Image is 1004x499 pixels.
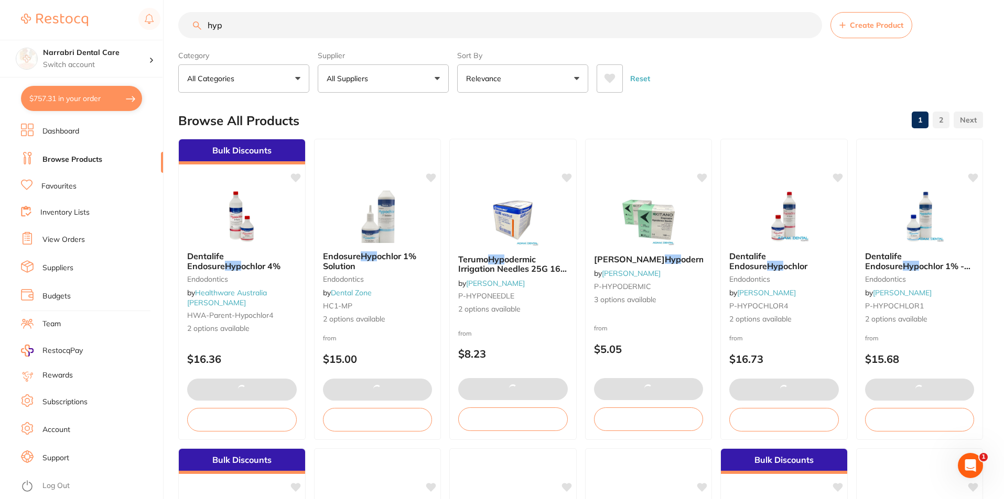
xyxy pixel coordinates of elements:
a: [PERSON_NAME] [737,288,796,297]
a: Browse Products [42,154,102,165]
a: 2 [933,109,949,130]
em: Hyp [488,254,504,264]
a: Support [42,453,69,463]
b: Dentalife Endosure Hypochlor 1% - Endodontic Irrigation [865,251,975,271]
button: Reset [627,64,653,93]
em: Hyp [903,261,919,271]
span: ochlor 1% - Endodontic Irrigation [865,261,970,281]
div: Bulk Discounts [721,449,847,474]
a: [PERSON_NAME] [602,269,661,278]
span: from [594,324,608,332]
button: All Suppliers [318,64,449,93]
a: [PERSON_NAME] [873,288,932,297]
a: Budgets [42,291,71,302]
input: Search Products [178,12,822,38]
small: endodontics [729,275,839,283]
span: by [594,269,661,278]
span: by [865,288,932,297]
span: from [458,329,472,337]
span: by [323,288,372,297]
span: from [865,334,879,342]
span: from [323,334,337,342]
em: Hyp [361,251,377,261]
span: odermic Irrigation Needles 25G 16-25mm 100/pack [458,254,567,284]
img: Dentalife Endosure Hypochlor [750,191,818,243]
a: Team [42,319,61,329]
p: $5.05 [594,343,704,355]
span: 2 options available [729,314,839,325]
p: $16.36 [187,353,297,365]
img: Endosure Hypochlor 1% Solution [343,191,412,243]
button: Log Out [21,478,160,495]
small: Endodontics [323,275,433,283]
span: HWA-parent-hypochlor4 [187,311,273,320]
span: 2 options available [458,304,568,315]
span: Endosure [323,251,361,261]
a: Dashboard [42,126,79,137]
span: 2 options available [187,324,297,334]
iframe: Intercom live chat [958,453,983,478]
span: Dentalife Endosure [729,251,767,271]
b: Dentalife Endosure Hypochlor 4% [187,251,297,271]
img: Kitano Sterile Hypodermic [614,194,683,246]
span: 1 [979,453,988,461]
button: Create Product [830,12,912,38]
p: Switch account [43,60,149,70]
button: Relevance [457,64,588,93]
span: Dentalife Endosure [865,251,903,271]
b: Terumo Hypodermic Irrigation Needles 25G 16-25mm 100/pack [458,254,568,274]
span: Dentalife Endosure [187,251,225,271]
a: 1 [912,109,929,130]
b: Endosure Hypochlor 1% Solution [323,251,433,271]
span: by [458,279,525,288]
a: Subscriptions [42,397,88,407]
a: Inventory Lists [40,207,90,218]
small: Endodontics [187,275,297,283]
span: odermic [681,254,712,264]
div: Bulk Discounts [179,139,305,164]
em: Hyp [665,254,681,264]
p: $8.23 [458,348,568,360]
p: $15.00 [323,353,433,365]
span: Terumo [458,254,488,264]
div: Bulk Discounts [179,449,305,474]
span: ochlor 1% Solution [323,251,416,271]
img: Terumo Hypodermic Irrigation Needles 25G 16-25mm 100/pack [479,194,547,246]
span: by [729,288,796,297]
span: P-HYPODERMIC [594,282,651,291]
a: View Orders [42,235,85,245]
span: 3 options available [594,295,704,305]
small: endodontics [865,275,975,283]
p: $16.73 [729,353,839,365]
p: $15.68 [865,353,975,365]
img: Narrabri Dental Care [16,48,37,69]
span: 2 options available [865,314,975,325]
b: Dentalife Endosure Hypochlor [729,251,839,271]
img: RestocqPay [21,345,34,357]
a: Rewards [42,370,73,381]
img: Restocq Logo [21,14,88,26]
span: ochlor 4% [241,261,280,271]
span: RestocqPay [42,346,83,356]
a: Log Out [42,481,70,491]
h4: Narrabri Dental Care [43,48,149,58]
a: Account [42,425,70,435]
a: RestocqPay [21,345,83,357]
a: [PERSON_NAME] [466,279,525,288]
span: HC1-MP [323,301,352,311]
label: Sort By [457,51,588,60]
em: Hyp [225,261,241,271]
span: Create Product [850,21,903,29]
span: ochlor [783,261,807,271]
span: P-HYPOCHLOR4 [729,301,788,311]
span: [PERSON_NAME] [594,254,665,264]
em: Hyp [767,261,783,271]
span: 2 options available [323,314,433,325]
span: by [187,288,267,307]
label: Category [178,51,309,60]
span: P-HYPONEEDLE [458,291,514,301]
a: Healthware Australia [PERSON_NAME] [187,288,267,307]
a: Favourites [41,181,77,192]
button: All Categories [178,64,309,93]
p: All Categories [187,73,239,84]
